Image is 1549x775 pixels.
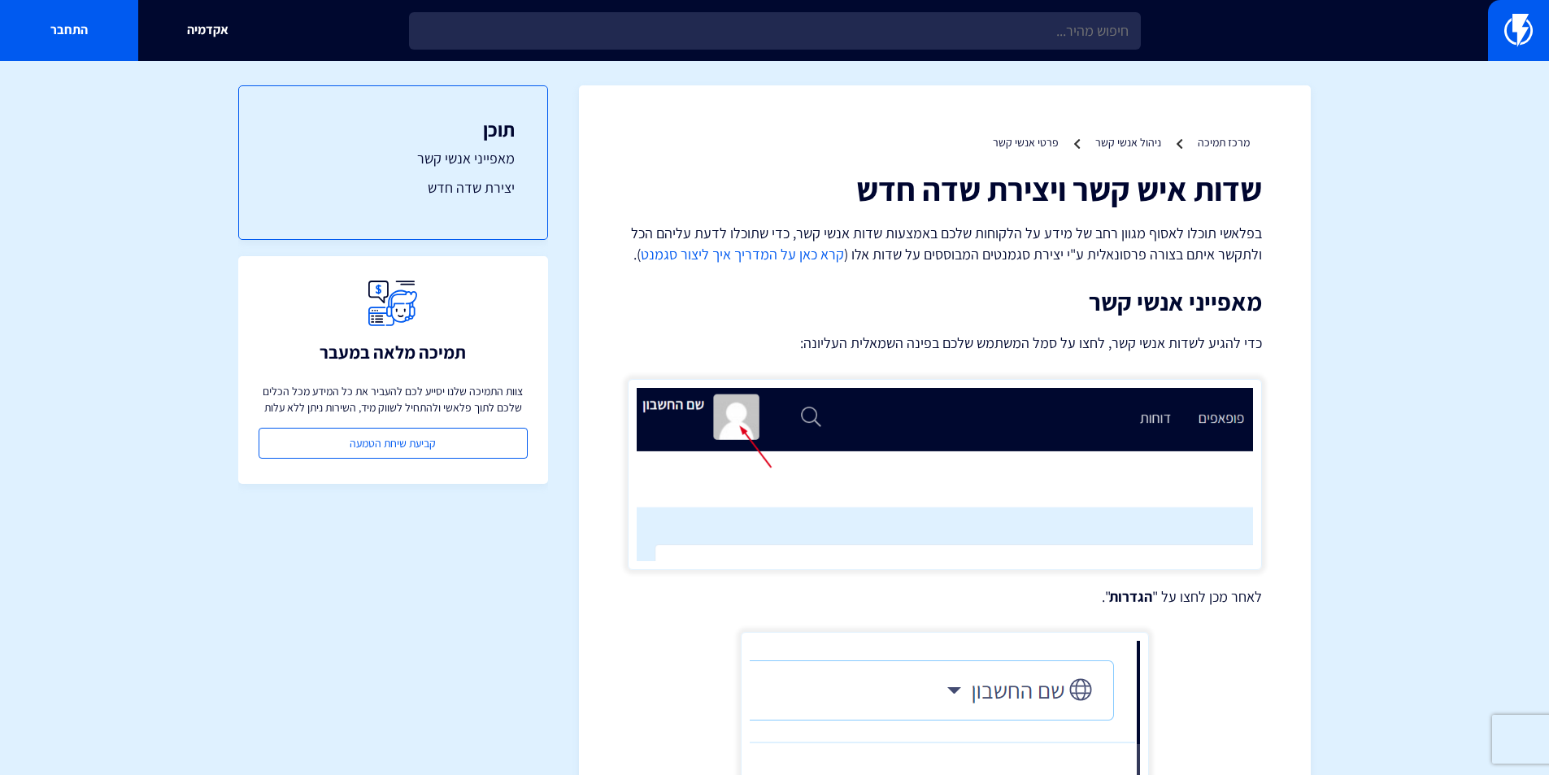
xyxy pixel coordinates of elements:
h1: שדות איש קשר ויצירת שדה חדש [628,171,1262,207]
h3: תוכן [272,119,515,140]
a: מאפייני אנשי קשר [272,148,515,169]
a: מרכז תמיכה [1198,135,1250,150]
a: קביעת שיחת הטמעה [259,428,528,459]
strong: הגדרות [1109,587,1152,606]
h3: תמיכה מלאה במעבר [320,342,466,362]
p: לאחר מכן לחצו על " ". [628,586,1262,607]
p: צוות התמיכה שלנו יסייע לכם להעביר את כל המידע מכל הכלים שלכם לתוך פלאשי ולהתחיל לשווק מיד, השירות... [259,383,528,416]
a: ניהול אנשי קשר [1095,135,1161,150]
a: פרטי אנשי קשר [993,135,1059,150]
p: כדי להגיע לשדות אנשי קשר, לחצו על סמל המשתמש שלכם בפינה השמאלית העליונה: [628,332,1262,355]
p: בפלאשי תוכלו לאסוף מגוון רחב של מידע על הלקוחות שלכם באמצעות שדות אנשי קשר, כדי שתוכלו לדעת עליהם... [628,223,1262,264]
a: קרא כאן על המדריך איך ליצור סגמנט [641,245,844,263]
input: חיפוש מהיר... [409,12,1141,50]
h2: מאפייני אנשי קשר [628,289,1262,316]
a: יצירת שדה חדש [272,177,515,198]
